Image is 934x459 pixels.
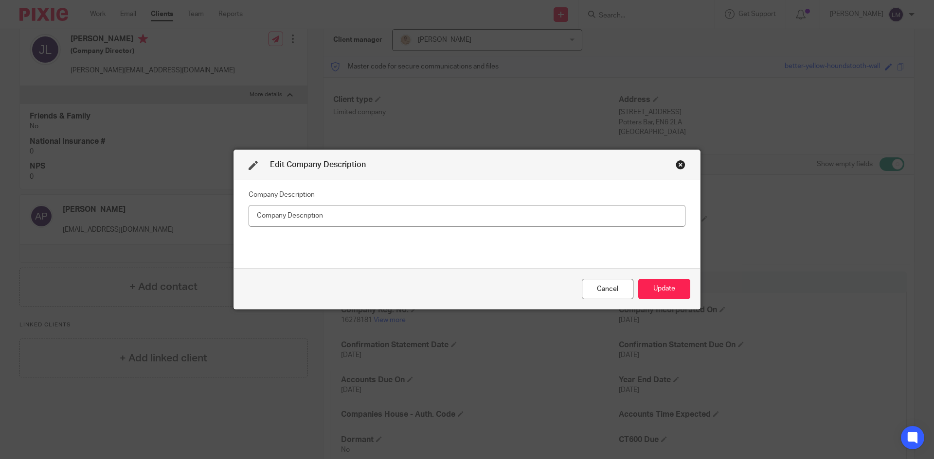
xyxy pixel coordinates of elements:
button: Update [638,279,690,300]
label: Company Description [249,190,315,200]
input: Company Description [249,205,685,227]
div: Close this dialog window [582,279,633,300]
span: Edit Company Description [270,161,366,169]
div: Close this dialog window [676,160,685,170]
